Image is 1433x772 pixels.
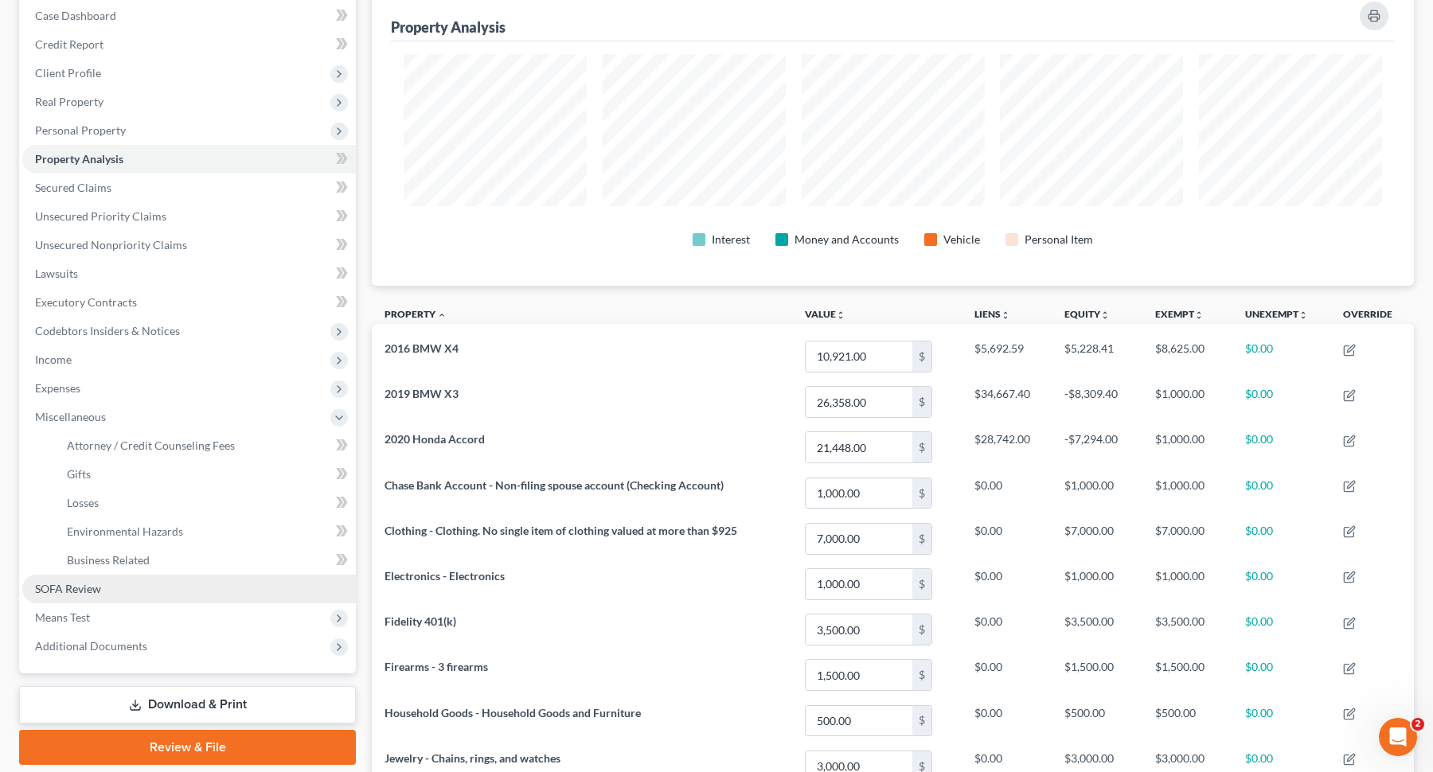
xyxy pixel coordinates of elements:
span: Gifts [67,467,91,481]
div: $ [912,478,931,509]
td: $1,000.00 [1142,380,1232,425]
span: Client Profile [35,66,101,80]
span: Firearms - 3 firearms [385,660,488,673]
a: Property Analysis [22,145,356,174]
span: Chase Bank Account - Non-filing spouse account (Checking Account) [385,478,724,492]
i: expand_less [437,310,447,320]
span: Additional Documents [35,639,147,653]
td: $1,500.00 [1142,653,1232,698]
input: 0.00 [806,387,912,417]
span: Electronics - Electronics [385,569,505,583]
a: Gifts [54,460,356,489]
a: Business Related [54,546,356,575]
div: Property Analysis [391,18,506,37]
td: -$8,309.40 [1052,380,1142,425]
td: $1,500.00 [1052,653,1142,698]
td: $0.00 [962,698,1052,743]
i: unfold_more [836,310,845,320]
span: 2 [1412,718,1424,731]
span: 2020 Honda Accord [385,432,485,446]
a: Environmental Hazards [54,517,356,546]
span: Unsecured Nonpriority Claims [35,238,187,251]
span: Means Test [35,610,90,624]
a: Review & File [19,730,356,765]
td: $1,000.00 [1052,561,1142,606]
td: $5,228.41 [1052,333,1142,379]
div: $ [912,387,931,417]
td: $0.00 [1232,470,1330,516]
a: SOFA Review [22,575,356,603]
a: Property expand_less [385,308,447,320]
td: $1,000.00 [1052,470,1142,516]
span: Unsecured Priority Claims [35,209,166,223]
td: $28,742.00 [962,425,1052,470]
input: 0.00 [806,706,912,736]
input: 0.00 [806,432,912,462]
div: $ [912,341,931,372]
td: -$7,294.00 [1052,425,1142,470]
td: $0.00 [962,561,1052,606]
td: $500.00 [1142,698,1232,743]
div: Interest [712,232,750,248]
span: Executory Contracts [35,295,137,309]
td: $0.00 [1232,561,1330,606]
td: $7,000.00 [1052,516,1142,561]
td: $0.00 [962,653,1052,698]
input: 0.00 [806,524,912,554]
i: unfold_more [1001,310,1010,320]
td: $0.00 [1232,516,1330,561]
div: $ [912,660,931,690]
i: unfold_more [1100,310,1110,320]
div: $ [912,432,931,462]
a: Secured Claims [22,174,356,202]
td: $0.00 [1232,333,1330,379]
span: 2016 BMW X4 [385,341,459,355]
td: $0.00 [1232,698,1330,743]
a: Credit Report [22,30,356,59]
span: Attorney / Credit Counseling Fees [67,439,235,452]
span: SOFA Review [35,582,101,595]
a: Unsecured Nonpriority Claims [22,231,356,259]
a: Valueunfold_more [805,308,845,320]
td: $0.00 [962,606,1052,652]
div: Vehicle [943,232,980,248]
a: Lawsuits [22,259,356,288]
a: Case Dashboard [22,2,356,30]
span: Jewelry - Chains, rings, and watches [385,751,560,765]
td: $0.00 [1232,380,1330,425]
span: Codebtors Insiders & Notices [35,324,180,337]
span: Household Goods - Household Goods and Furniture [385,706,641,719]
td: $1,000.00 [1142,470,1232,516]
input: 0.00 [806,614,912,645]
a: Unsecured Priority Claims [22,202,356,231]
input: 0.00 [806,478,912,509]
iframe: Intercom live chat [1379,718,1417,756]
div: $ [912,706,931,736]
a: Equityunfold_more [1064,308,1110,320]
td: $0.00 [1232,606,1330,652]
div: $ [912,614,931,645]
span: 2019 BMW X3 [385,387,459,400]
span: Property Analysis [35,152,123,166]
input: 0.00 [806,660,912,690]
a: Exemptunfold_more [1155,308,1204,320]
div: Personal Item [1025,232,1093,248]
th: Override [1330,298,1414,334]
td: $0.00 [962,470,1052,516]
span: Credit Report [35,37,103,51]
span: Real Property [35,95,103,108]
td: $34,667.40 [962,380,1052,425]
span: Case Dashboard [35,9,116,22]
a: Executory Contracts [22,288,356,317]
div: Money and Accounts [795,232,899,248]
div: $ [912,569,931,599]
span: Losses [67,496,99,509]
td: $0.00 [1232,653,1330,698]
td: $1,000.00 [1142,425,1232,470]
span: Clothing - Clothing. No single item of clothing valued at more than $925 [385,524,737,537]
input: 0.00 [806,341,912,372]
div: $ [912,524,931,554]
span: Secured Claims [35,181,111,194]
a: Attorney / Credit Counseling Fees [54,431,356,460]
i: unfold_more [1298,310,1308,320]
